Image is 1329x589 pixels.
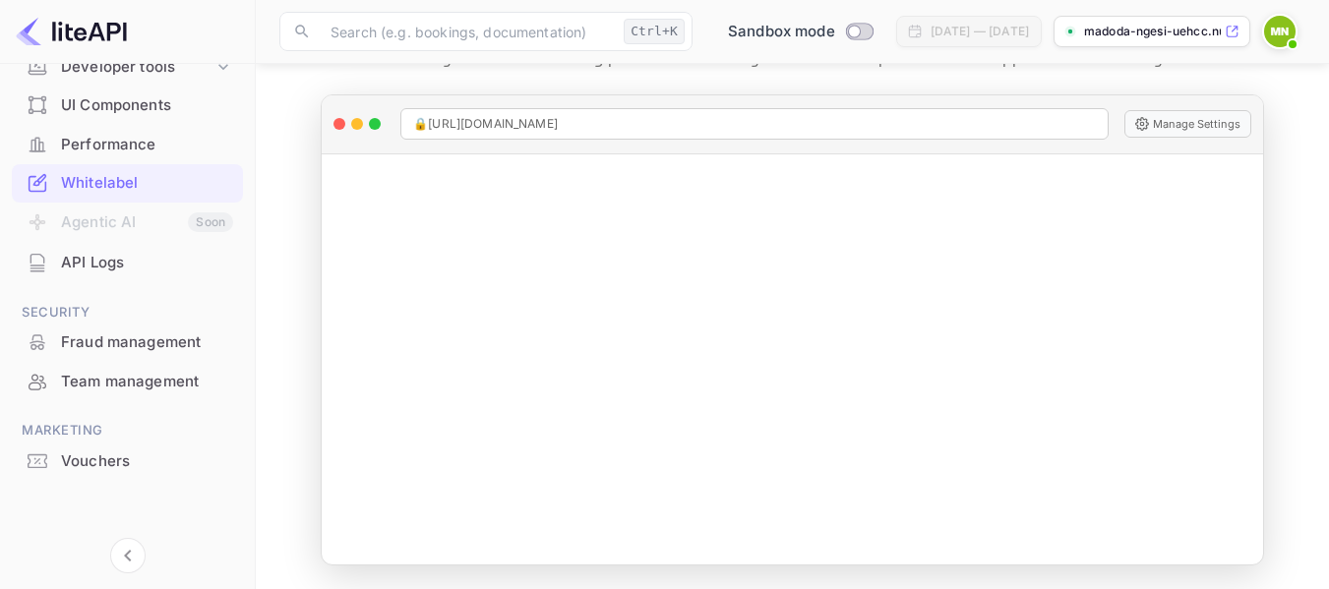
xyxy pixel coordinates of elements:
a: Performance [12,126,243,162]
a: Team management [12,363,243,399]
div: API Logs [61,252,233,274]
a: Fraud management [12,324,243,360]
div: API Logs [12,244,243,282]
span: 🔒 [URL][DOMAIN_NAME] [413,115,558,133]
span: Marketing [12,420,243,442]
div: Vouchers [61,450,233,473]
a: Vouchers [12,442,243,479]
span: Security [12,302,243,324]
input: Search (e.g. bookings, documentation) [319,12,616,51]
img: LiteAPI logo [16,16,127,47]
div: UI Components [61,94,233,117]
p: madoda-ngesi-uehcc.nui... [1084,23,1221,40]
div: Developer tools [12,50,243,85]
div: Whitelabel [61,172,233,195]
div: Performance [12,126,243,164]
div: Ctrl+K [624,19,685,44]
div: Team management [12,363,243,401]
button: Manage Settings [1124,110,1251,138]
a: Whitelabel [12,164,243,201]
div: Team management [61,371,233,393]
div: UI Components [12,87,243,125]
div: Switch to Production mode [720,21,880,43]
div: Fraud management [61,331,233,354]
div: Vouchers [12,442,243,481]
div: Developer tools [61,56,213,79]
div: Fraud management [12,324,243,362]
div: Whitelabel [12,164,243,203]
div: [DATE] — [DATE] [931,23,1029,40]
img: Madoda Ngesi [1264,16,1296,47]
span: Sandbox mode [728,21,835,43]
a: API Logs [12,244,243,280]
div: Performance [61,134,233,156]
a: UI Components [12,87,243,123]
button: Collapse navigation [110,538,146,573]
